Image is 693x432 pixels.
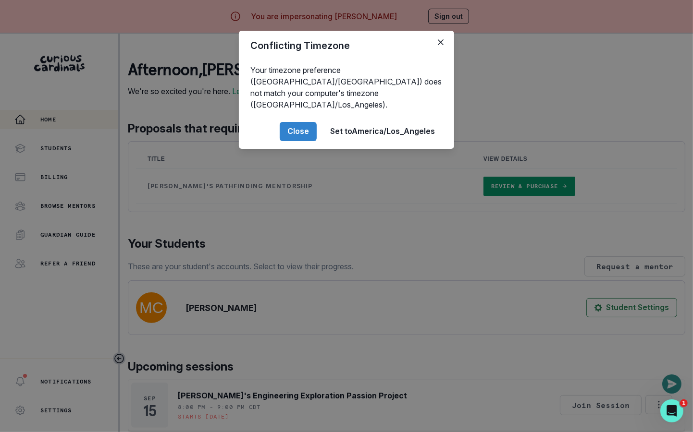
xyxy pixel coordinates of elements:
[660,399,683,422] iframe: Intercom live chat
[322,122,443,141] button: Set toAmerica/Los_Angeles
[280,122,317,141] button: Close
[239,31,454,60] header: Conflicting Timezone
[433,35,448,50] button: Close
[680,399,688,407] span: 1
[239,60,454,114] div: Your timezone preference ([GEOGRAPHIC_DATA]/[GEOGRAPHIC_DATA]) does not match your computer's tim...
